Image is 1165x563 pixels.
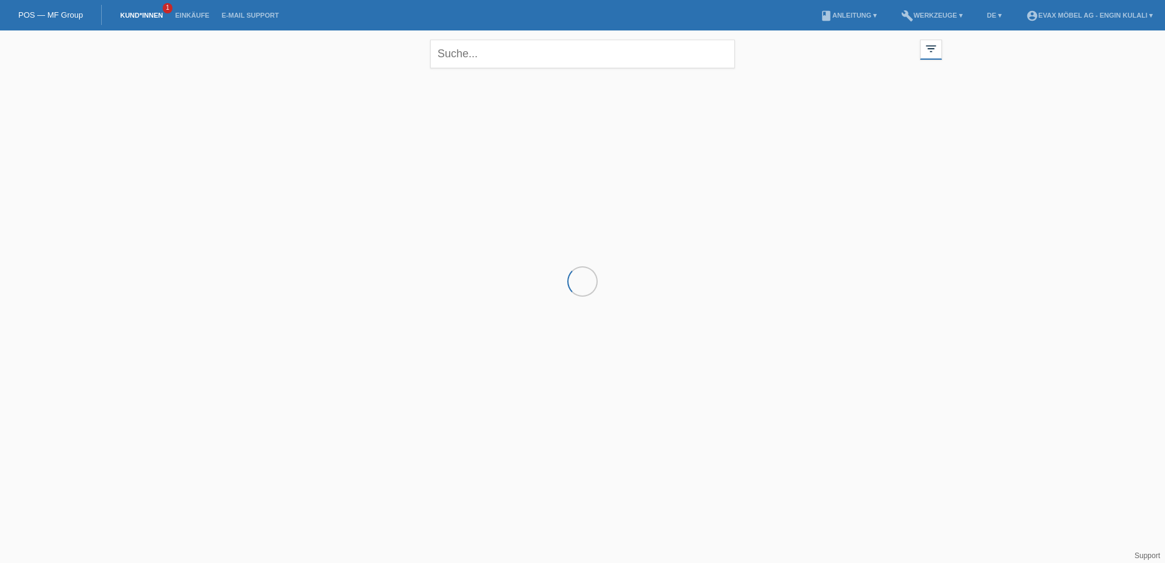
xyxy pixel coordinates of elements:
a: DE ▾ [981,12,1008,19]
i: account_circle [1026,10,1038,22]
a: Einkäufe [169,12,215,19]
a: Kund*innen [114,12,169,19]
span: 1 [163,3,172,13]
a: buildWerkzeuge ▾ [895,12,969,19]
a: Support [1135,551,1160,560]
a: E-Mail Support [216,12,285,19]
a: POS — MF Group [18,10,83,19]
i: book [820,10,832,22]
i: filter_list [924,42,938,55]
i: build [901,10,913,22]
a: bookAnleitung ▾ [814,12,883,19]
input: Suche... [430,40,735,68]
a: account_circleEVAX Möbel AG - Engin Kulali ▾ [1020,12,1159,19]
